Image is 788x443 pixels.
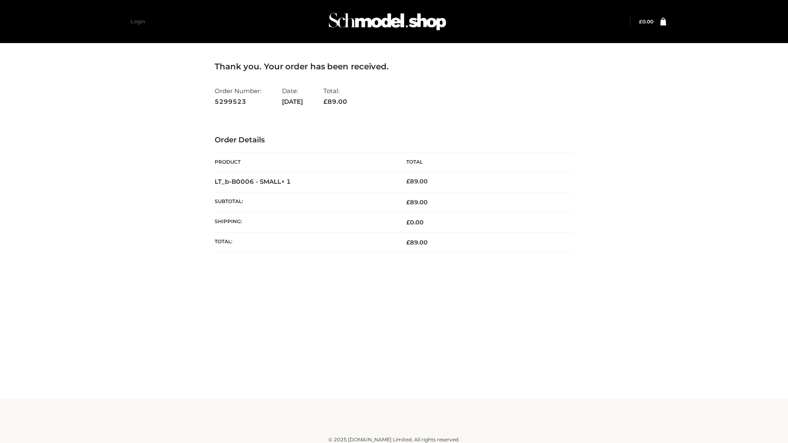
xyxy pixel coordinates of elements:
bdi: 0.00 [639,18,653,25]
span: £ [406,219,410,226]
th: Total [394,153,573,171]
span: 89.00 [406,199,428,206]
strong: LT_b-B0006 - SMALL [215,178,291,185]
th: Product [215,153,394,171]
span: £ [639,18,642,25]
bdi: 0.00 [406,219,424,226]
span: 89.00 [323,98,347,105]
strong: 5299523 [215,96,261,107]
span: £ [406,239,410,246]
img: Schmodel Admin 964 [326,5,449,38]
li: Order Number: [215,84,261,109]
strong: [DATE] [282,96,303,107]
span: £ [406,178,410,185]
a: £0.00 [639,18,653,25]
span: 89.00 [406,239,428,246]
span: £ [406,199,410,206]
th: Total: [215,233,394,253]
strong: × 1 [281,178,291,185]
th: Subtotal: [215,192,394,212]
h3: Thank you. Your order has been received. [215,62,573,71]
span: £ [323,98,328,105]
bdi: 89.00 [406,178,428,185]
li: Total: [323,84,347,109]
a: Login [131,18,145,25]
h3: Order Details [215,136,573,145]
li: Date: [282,84,303,109]
th: Shipping: [215,212,394,233]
